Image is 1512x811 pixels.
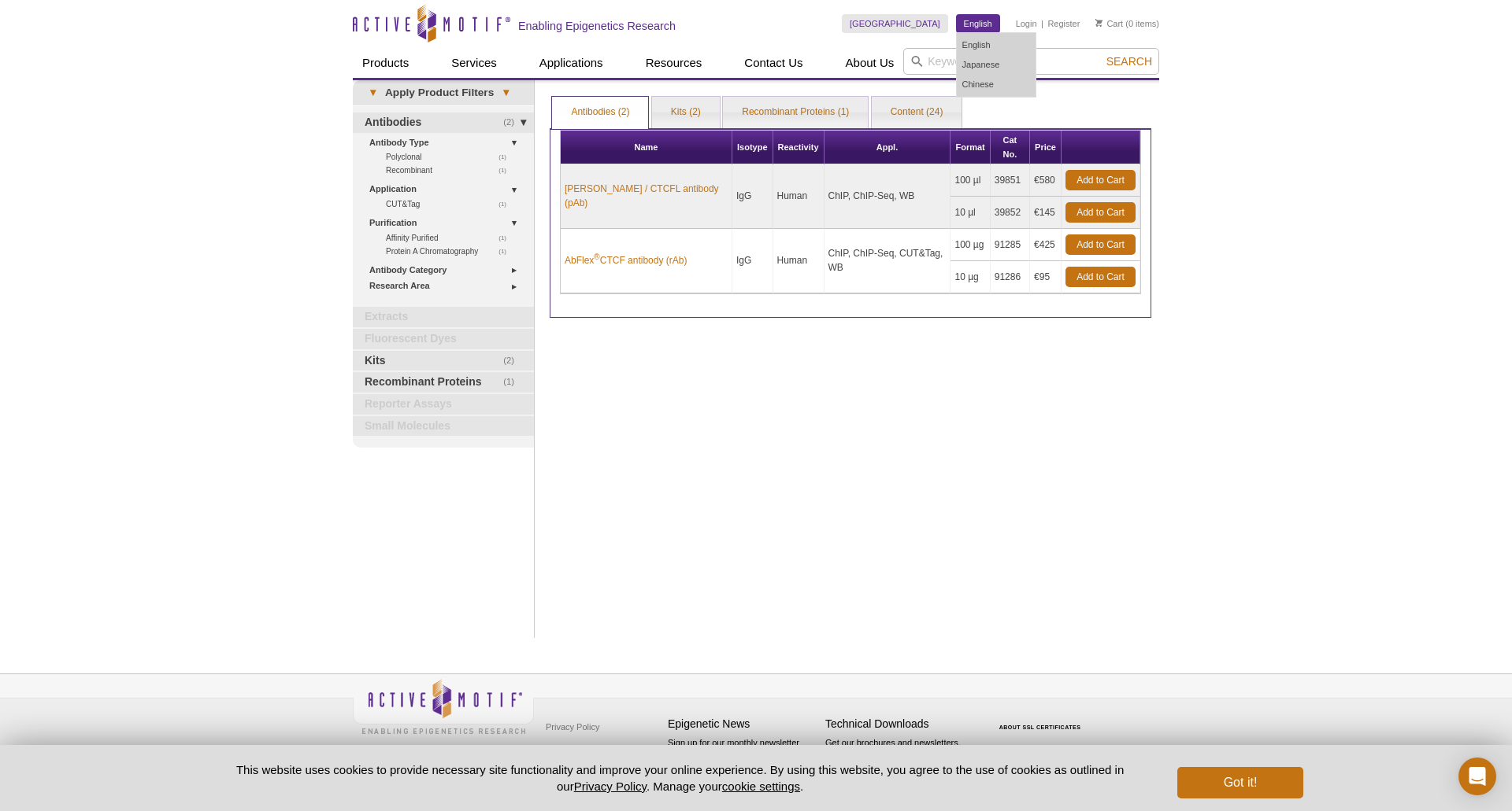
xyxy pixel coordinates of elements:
th: Cat No. [991,131,1030,164]
a: Antibody Type [369,135,524,151]
a: ABOUT SSL CERTIFICATES [999,724,1081,730]
a: [GEOGRAPHIC_DATA] [842,14,948,33]
a: Reporter Assays [353,394,534,415]
th: Isotype [732,131,773,164]
td: Human [773,229,825,293]
a: (1)CUT&Tag [386,197,515,211]
a: Research Area [369,278,524,294]
a: Applications [530,48,613,78]
a: Antibodies (2) [552,97,648,128]
h4: Technical Downloads [825,717,975,731]
th: Name [561,131,732,164]
a: Add to Cart [1065,267,1136,287]
a: English [956,14,1000,33]
a: Products [353,48,418,78]
span: (2) [503,112,523,133]
td: IgG [732,164,773,229]
p: Get our brochures and newsletters, or request them by mail. [825,736,975,776]
a: Cart [1095,18,1123,29]
a: Terms & Conditions [542,739,624,762]
a: Add to Cart [1065,234,1136,255]
a: Content (24) [872,97,962,128]
th: Reactivity [773,131,825,164]
td: 91285 [991,229,1030,261]
a: Application [369,181,524,197]
a: Purification [369,215,524,231]
a: Resources [636,48,712,78]
a: Contact Us [735,48,812,78]
a: (1)Affinity Purified [386,231,515,245]
a: ▾Apply Product Filters▾ [353,80,534,105]
button: Search [1102,54,1157,68]
th: Price [1030,131,1062,164]
span: (1) [498,231,515,245]
td: €425 [1030,229,1062,261]
a: Japanese [957,55,1036,75]
a: Add to Cart [1065,170,1136,190]
sup: ® [594,253,599,261]
a: Register [1047,18,1080,29]
a: Privacy Policy [542,715,603,739]
td: €145 [1030,197,1062,229]
a: Extracts [353,307,534,327]
img: Your Cart [1095,19,1102,27]
td: €580 [1030,164,1062,197]
a: Small Molecules [353,416,534,437]
a: About Us [836,48,904,78]
td: IgG [732,229,773,293]
th: Format [951,131,990,164]
span: Search [1106,55,1152,68]
a: AbFlex®CTCF antibody (rAb) [565,253,687,267]
table: Click to Verify - This site chose Symantec SSL for secure e-commerce and confidential communicati... [983,702,1101,736]
span: ▾ [494,86,518,100]
td: €95 [1030,261,1062,293]
td: 100 µg [951,229,990,261]
span: (1) [498,164,515,177]
td: 100 µl [951,164,990,197]
td: ChIP, ChIP-Seq, WB [825,164,951,229]
td: 39852 [991,197,1030,229]
a: Fluorescent Dyes [353,329,534,349]
td: Human [773,164,825,229]
td: 10 µg [951,261,990,293]
button: cookie settings [722,780,800,793]
a: Kits (2) [652,97,720,128]
th: Appl. [825,131,951,164]
a: (1)Polyclonal [386,150,515,164]
td: 10 µl [951,197,990,229]
td: ChIP, ChIP-Seq, CUT&Tag, WB [825,229,951,293]
span: (2) [503,351,523,371]
button: Got it! [1177,767,1303,798]
p: Sign up for our monthly newsletter highlighting recent publications in the field of epigenetics. [668,736,817,790]
a: Recombinant Proteins (1) [723,97,868,128]
a: Login [1016,18,1037,29]
a: Chinese [957,75,1036,94]
a: [PERSON_NAME] / CTCFL antibody (pAb) [565,182,728,210]
h4: Epigenetic News [668,717,817,731]
a: (1)Recombinant Proteins [353,372,534,393]
span: (1) [503,372,523,393]
a: (2)Kits [353,351,534,371]
a: Antibody Category [369,262,524,278]
input: Keyword, Cat. No. [903,48,1159,75]
a: (1)Protein A Chromatography [386,245,515,258]
p: This website uses cookies to provide necessary site functionality and improve your online experie... [209,761,1151,794]
td: 91286 [991,261,1030,293]
a: Services [442,48,506,78]
td: 39851 [991,164,1030,197]
a: (2)Antibodies [353,112,534,133]
a: (1)Recombinant [386,164,515,177]
li: | [1041,14,1043,33]
a: Privacy Policy [574,780,647,793]
h2: Enabling Epigenetics Research [518,19,676,33]
span: ▾ [361,86,385,100]
img: Active Motif, [353,674,534,738]
span: (1) [498,197,515,211]
div: Open Intercom Messenger [1458,758,1496,795]
a: Add to Cart [1065,202,1136,223]
span: (1) [498,150,515,164]
a: English [957,35,1036,55]
span: (1) [498,245,515,258]
li: (0 items) [1095,14,1159,33]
